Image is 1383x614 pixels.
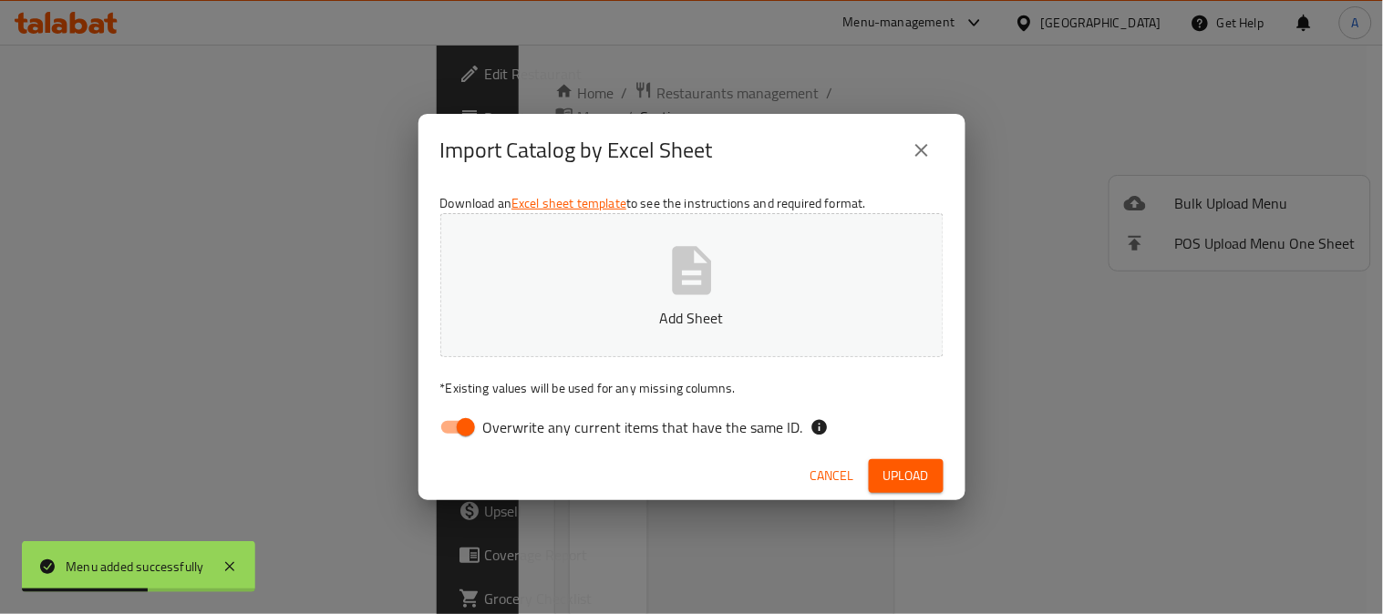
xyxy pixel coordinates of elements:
[900,128,944,172] button: close
[418,187,965,451] div: Download an to see the instructions and required format.
[483,416,803,438] span: Overwrite any current items that have the same ID.
[66,557,204,577] div: Menu added successfully
[810,418,829,436] svg: If the overwrite option isn't selected, then the items that match an existing ID will be ignored ...
[511,191,626,215] a: Excel sheet template
[803,459,862,493] button: Cancel
[440,379,944,397] p: Existing values will be used for any missing columns.
[440,136,713,165] h2: Import Catalog by Excel Sheet
[469,307,915,329] p: Add Sheet
[440,213,944,357] button: Add Sheet
[883,465,929,487] span: Upload
[810,465,854,487] span: Cancel
[869,459,944,493] button: Upload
